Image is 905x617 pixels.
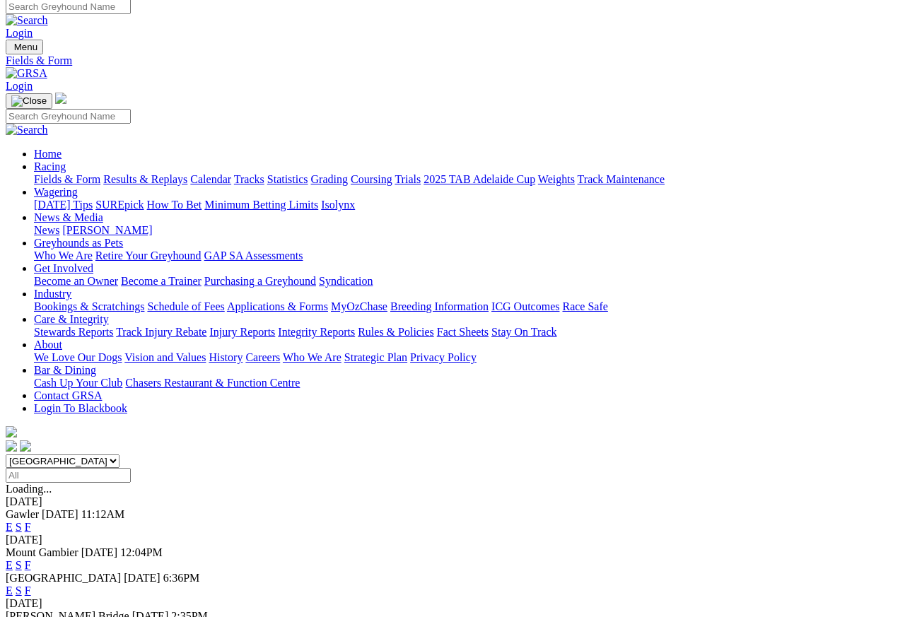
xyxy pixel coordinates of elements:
a: Purchasing a Greyhound [204,275,316,287]
a: F [25,559,31,571]
a: Login To Blackbook [34,402,127,414]
a: Home [34,148,62,160]
a: Breeding Information [390,300,489,312]
a: GAP SA Assessments [204,249,303,262]
a: Applications & Forms [227,300,328,312]
a: Get Involved [34,262,93,274]
a: Track Maintenance [578,173,665,185]
a: F [25,521,31,533]
a: Bookings & Scratchings [34,300,144,312]
span: 6:36PM [163,572,200,584]
span: [GEOGRAPHIC_DATA] [6,572,121,584]
a: Wagering [34,186,78,198]
a: Syndication [319,275,373,287]
a: F [25,584,31,597]
a: Schedule of Fees [147,300,224,312]
a: Stewards Reports [34,326,113,338]
a: Track Injury Rebate [116,326,206,338]
div: About [34,351,899,364]
a: [DATE] Tips [34,199,93,211]
span: [DATE] [42,508,78,520]
a: Who We Are [34,249,93,262]
a: E [6,584,13,597]
div: Greyhounds as Pets [34,249,899,262]
img: Search [6,124,48,136]
a: S [16,584,22,597]
a: Stay On Track [491,326,556,338]
img: Close [11,95,47,107]
a: Privacy Policy [410,351,477,363]
a: How To Bet [147,199,202,211]
a: Fact Sheets [437,326,489,338]
div: News & Media [34,224,899,237]
div: [DATE] [6,534,899,546]
div: Wagering [34,199,899,211]
a: Bar & Dining [34,364,96,376]
a: Strategic Plan [344,351,407,363]
a: Results & Replays [103,173,187,185]
a: Cash Up Your Club [34,377,122,389]
a: Coursing [351,173,392,185]
a: About [34,339,62,351]
a: We Love Our Dogs [34,351,122,363]
span: Loading... [6,483,52,495]
a: Fields & Form [6,54,899,67]
a: Care & Integrity [34,313,109,325]
a: Statistics [267,173,308,185]
a: Login [6,80,33,92]
div: Get Involved [34,275,899,288]
div: [DATE] [6,597,899,610]
div: Industry [34,300,899,313]
input: Search [6,109,131,124]
button: Toggle navigation [6,40,43,54]
a: Race Safe [562,300,607,312]
a: 2025 TAB Adelaide Cup [424,173,535,185]
a: Fields & Form [34,173,100,185]
a: E [6,521,13,533]
a: Industry [34,288,71,300]
a: [PERSON_NAME] [62,224,152,236]
input: Select date [6,468,131,483]
div: Racing [34,173,899,186]
a: Calendar [190,173,231,185]
a: Grading [311,173,348,185]
a: Racing [34,160,66,172]
span: 11:12AM [81,508,125,520]
span: 12:04PM [120,546,163,558]
a: Isolynx [321,199,355,211]
div: Bar & Dining [34,377,899,389]
a: Contact GRSA [34,389,102,401]
a: SUREpick [95,199,144,211]
span: [DATE] [81,546,118,558]
a: News & Media [34,211,103,223]
a: Greyhounds as Pets [34,237,123,249]
a: Integrity Reports [278,326,355,338]
img: twitter.svg [20,440,31,452]
a: Injury Reports [209,326,275,338]
a: History [209,351,243,363]
a: ICG Outcomes [491,300,559,312]
span: [DATE] [124,572,160,584]
span: Gawler [6,508,39,520]
img: logo-grsa-white.png [55,93,66,104]
a: Vision and Values [124,351,206,363]
a: Login [6,27,33,39]
a: Careers [245,351,280,363]
a: Tracks [234,173,264,185]
img: GRSA [6,67,47,80]
a: E [6,559,13,571]
a: Weights [538,173,575,185]
img: Search [6,14,48,27]
span: Menu [14,42,37,52]
a: Become an Owner [34,275,118,287]
a: News [34,224,59,236]
img: facebook.svg [6,440,17,452]
a: Become a Trainer [121,275,202,287]
a: MyOzChase [331,300,387,312]
div: Care & Integrity [34,326,899,339]
a: Retire Your Greyhound [95,249,202,262]
img: logo-grsa-white.png [6,426,17,437]
div: [DATE] [6,495,899,508]
a: Who We Are [283,351,341,363]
